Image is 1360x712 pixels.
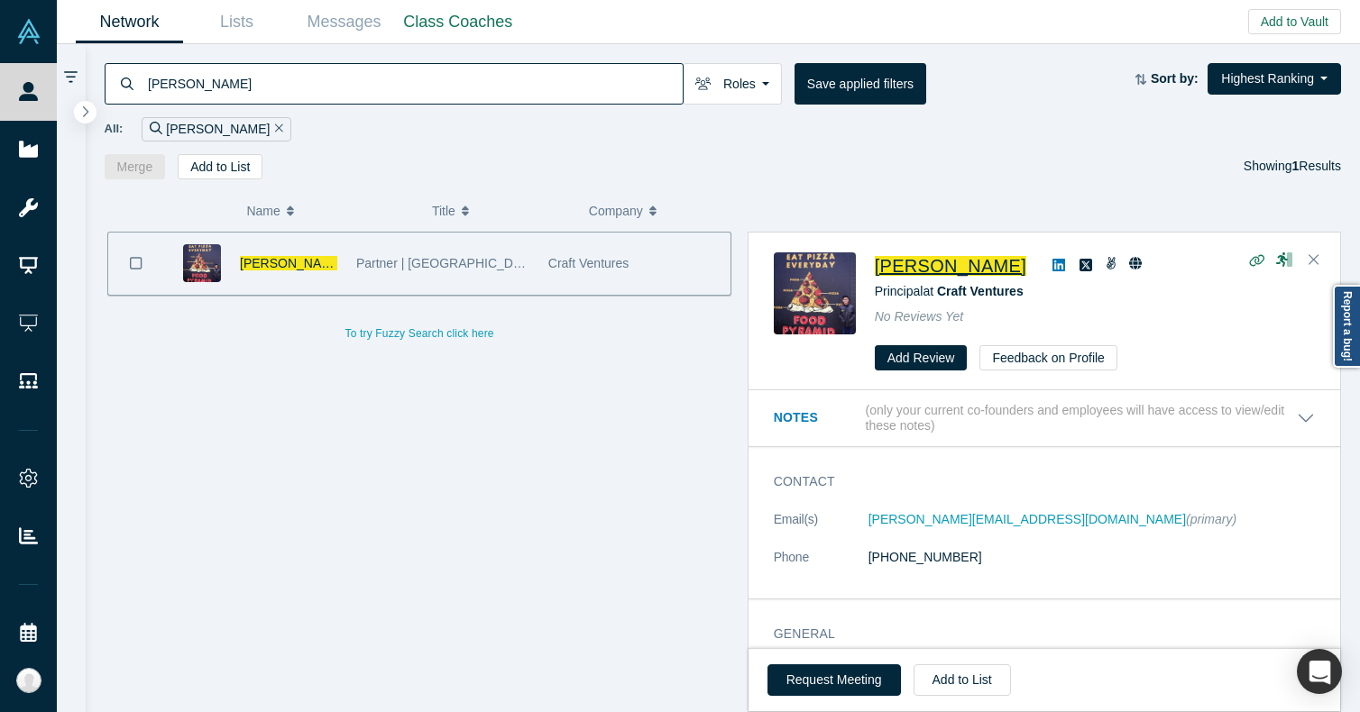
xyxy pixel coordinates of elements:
button: Add to List [178,154,262,179]
span: Partner | [GEOGRAPHIC_DATA] [356,256,539,270]
span: Name [246,192,280,230]
button: To try Fuzzy Search click here [332,322,506,345]
dt: Phone [774,548,868,586]
span: Title [432,192,455,230]
button: Title [432,192,570,230]
span: Craft Ventures [548,256,629,270]
span: All: [105,120,124,138]
span: Company [589,192,643,230]
a: [PERSON_NAME] [240,256,344,270]
img: Michael Tam's Profile Image [774,252,856,334]
input: Search by name, title, company, summary, expertise, investment criteria or topics of focus [146,62,683,105]
h3: Contact [774,472,1290,491]
button: Add Review [875,345,968,370]
img: Katinka Harsányi's Account [16,668,41,693]
button: Remove Filter [270,119,283,140]
button: Add to Vault [1248,9,1341,34]
button: Close [1300,246,1328,275]
img: Alchemist Vault Logo [16,19,41,44]
a: [PHONE_NUMBER] [868,550,982,564]
span: (primary) [1186,512,1236,526]
div: [PERSON_NAME] [142,117,291,141]
button: Highest Ranking [1208,63,1341,95]
button: Notes (only your current co-founders and employees will have access to view/edit these notes) [774,403,1315,434]
a: Lists [183,1,290,43]
a: Craft Ventures [937,284,1024,298]
h3: General [774,625,1290,644]
button: Add to List [914,664,1011,696]
h3: Notes [774,408,862,427]
button: Request Meeting [767,664,901,696]
span: No Reviews Yet [875,309,964,324]
button: Merge [105,154,166,179]
span: Principal at [875,284,1024,298]
button: Bookmark [108,233,164,295]
button: Save applied filters [795,63,926,105]
a: [PERSON_NAME][EMAIL_ADDRESS][DOMAIN_NAME] [868,512,1186,526]
strong: Sort by: [1151,71,1199,86]
strong: 1 [1292,159,1300,173]
button: Feedback on Profile [979,345,1117,370]
span: Results [1292,159,1341,173]
a: Messages [290,1,398,43]
div: Showing [1244,154,1341,179]
img: Michael Tam's Profile Image [183,244,221,282]
button: Company [589,192,727,230]
a: Report a bug! [1333,285,1360,368]
a: [PERSON_NAME] [875,256,1026,276]
button: Roles [683,63,782,105]
a: Class Coaches [398,1,519,43]
a: Network [76,1,183,43]
p: (only your current co-founders and employees will have access to view/edit these notes) [866,403,1297,434]
button: Name [246,192,413,230]
dt: Email(s) [774,510,868,548]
